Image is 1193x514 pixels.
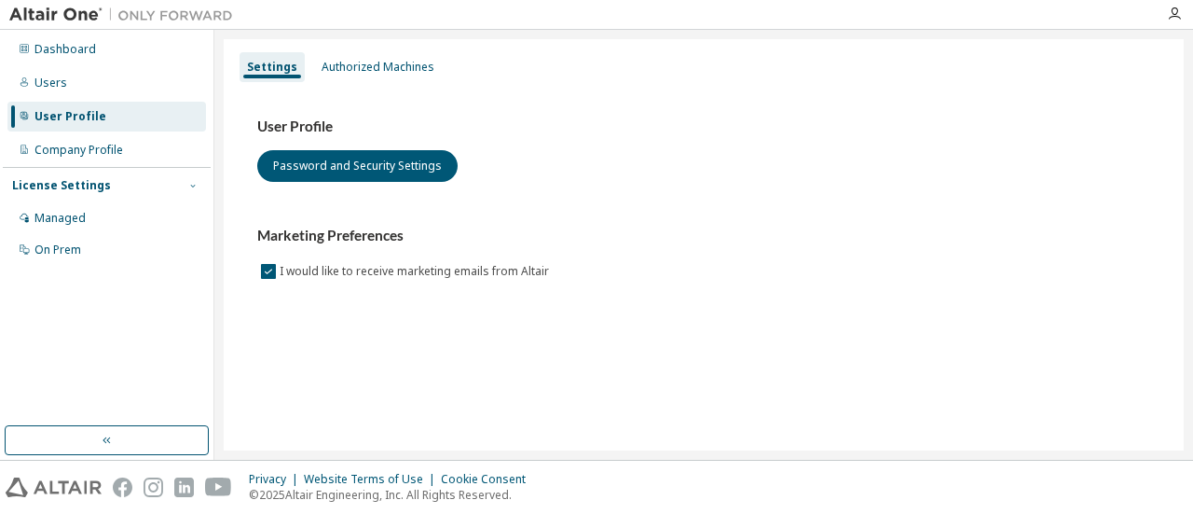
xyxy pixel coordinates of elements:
[322,60,434,75] div: Authorized Machines
[249,472,304,487] div: Privacy
[9,6,242,24] img: Altair One
[34,42,96,57] div: Dashboard
[174,478,194,497] img: linkedin.svg
[34,109,106,124] div: User Profile
[257,150,458,182] button: Password and Security Settings
[257,227,1150,245] h3: Marketing Preferences
[257,118,1150,136] h3: User Profile
[205,478,232,497] img: youtube.svg
[12,178,111,193] div: License Settings
[34,143,123,158] div: Company Profile
[249,487,537,503] p: © 2025 Altair Engineering, Inc. All Rights Reserved.
[144,478,163,497] img: instagram.svg
[247,60,297,75] div: Settings
[6,478,102,497] img: altair_logo.svg
[441,472,537,487] div: Cookie Consent
[34,243,81,257] div: On Prem
[113,478,132,497] img: facebook.svg
[304,472,441,487] div: Website Terms of Use
[280,260,553,283] label: I would like to receive marketing emails from Altair
[34,76,67,90] div: Users
[34,211,86,226] div: Managed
